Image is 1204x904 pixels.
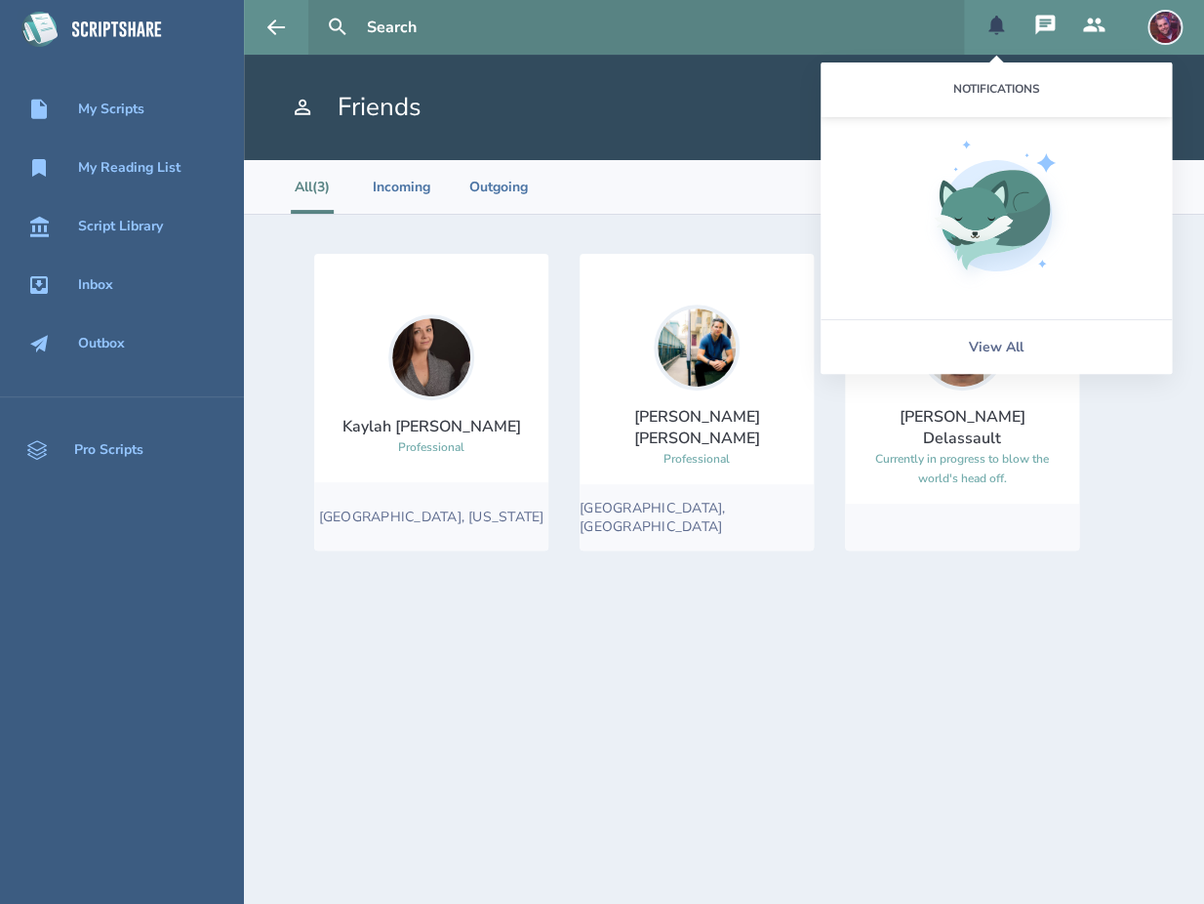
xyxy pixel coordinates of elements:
[342,305,521,467] a: Kaylah [PERSON_NAME]Professional
[78,102,144,117] div: My Scripts
[291,90,421,125] h1: Friends
[595,406,798,449] div: [PERSON_NAME] [PERSON_NAME]
[663,449,730,469] div: Professional
[398,437,464,457] div: Professional
[580,484,814,551] div: [GEOGRAPHIC_DATA], [GEOGRAPHIC_DATA]
[78,160,181,176] div: My Reading List
[821,319,1172,374] a: View All
[78,277,113,293] div: Inbox
[469,160,528,214] li: Outgoing
[314,482,548,551] div: [GEOGRAPHIC_DATA], [US_STATE]
[78,219,163,234] div: Script Library
[74,442,143,458] div: Pro Scripts
[1147,10,1183,45] img: user_1718118867-crop.jpg
[654,305,740,390] img: user_1673573717-crop.jpg
[861,449,1064,488] div: Currently in progress to blow the world's head off.
[342,416,521,437] div: Kaylah [PERSON_NAME]
[78,336,125,351] div: Outbox
[821,62,1172,117] div: Notifications
[861,406,1064,449] div: [PERSON_NAME] Delassault
[861,305,1064,488] a: [PERSON_NAME] DelassaultCurrently in progress to blow the world's head off.
[291,160,334,214] li: All (3)
[388,314,474,400] img: user_1604966854-crop.jpg
[595,305,798,469] a: [PERSON_NAME] [PERSON_NAME]Professional
[373,160,430,214] li: Incoming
